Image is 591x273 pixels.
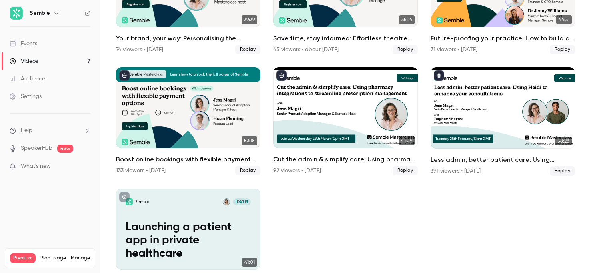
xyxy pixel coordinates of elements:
span: 44:31 [556,15,572,24]
h2: Save time, stay informed: Effortless theatre appointment & list management [273,34,417,43]
span: 58:28 [555,137,572,145]
p: Semble [135,199,150,204]
span: Replay [550,166,575,176]
h2: Your brand, your way: Personalising the patient experience with custom branding [116,34,260,43]
div: 74 viewers • [DATE] [116,46,163,54]
div: 92 viewers • [DATE] [273,167,321,175]
span: 41:01 [242,258,257,267]
button: unpublished [119,192,130,202]
div: 391 viewers • [DATE] [431,167,481,175]
li: Boost online bookings with flexible payment options [116,67,260,175]
div: 71 viewers • [DATE] [431,46,477,54]
span: 39:39 [242,15,257,24]
button: published [434,70,444,81]
li: Less admin, better patient care: Using Heidi to enhance your consultations [431,67,575,175]
a: SpeakerHub [21,144,52,153]
div: Videos [10,57,38,65]
span: Replay [235,166,260,175]
p: Launching a patient app in private healthcare [126,221,251,260]
a: 41:09Cut the admin & simplify care: Using pharmacy integrations to streamline prescription manage... [273,67,417,175]
span: 53:18 [242,136,257,145]
div: Settings [10,92,42,100]
span: 41:09 [399,136,415,145]
span: What's new [21,162,51,171]
a: 53:18Boost online bookings with flexible payment options133 viewers • [DATE]Replay [116,67,260,175]
button: published [276,70,287,81]
span: [DATE] [233,198,251,205]
a: Manage [71,255,90,261]
img: Semble [10,7,23,20]
div: 45 viewers • about [DATE] [273,46,339,54]
span: 35:14 [399,15,415,24]
span: Premium [10,253,36,263]
img: Pascale Day [223,198,230,205]
h2: Boost online bookings with flexible payment options [116,155,260,164]
h2: Cut the admin & simplify care: Using pharmacy integrations to streamline prescription management [273,155,417,164]
span: Plan usage [40,255,66,261]
span: Replay [235,45,260,54]
div: Events [10,40,37,48]
span: Replay [393,166,418,175]
span: Replay [550,45,575,54]
li: help-dropdown-opener [10,126,90,135]
h6: Semble [30,9,50,17]
span: Help [21,126,32,135]
h2: Less admin, better patient care: Using [PERSON_NAME] to enhance your consultations [431,155,575,165]
span: new [57,145,73,153]
div: 133 viewers • [DATE] [116,167,166,175]
button: published [119,70,130,81]
a: 58:28Less admin, better patient care: Using [PERSON_NAME] to enhance your consultations391 viewer... [431,67,575,175]
span: Replay [393,45,418,54]
div: Audience [10,75,45,83]
h2: Future-proofing your practice: How to build a connected, scalable clinic [431,34,575,43]
li: Cut the admin & simplify care: Using pharmacy integrations to streamline prescription management [273,67,417,175]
